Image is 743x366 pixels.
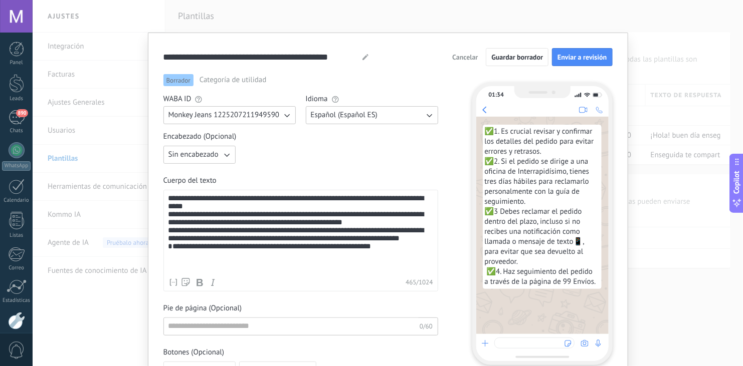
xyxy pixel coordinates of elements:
span: Encabezado (Opcional) [163,132,237,142]
div: Ajustes [2,332,31,339]
button: Monkey Jeans 1225207211949590 [163,106,296,124]
button: Guardar borrador [486,48,548,66]
span: Cancelar [452,54,478,61]
span: Botones (Opcional) [163,347,225,357]
span: ✅1. Es crucial revisar y confirmar los detalles del pedido para evitar errores y retrasos. ✅2. Si... [485,127,600,287]
button: Sin encabezado [163,146,236,164]
span: Guardar borrador [491,54,543,61]
button: Español (Español ES) [306,106,438,124]
button: Enviar a revisión [552,48,612,66]
div: Chats [2,128,31,134]
div: 01:34 [489,91,504,99]
span: Sin encabezado [168,150,219,160]
span: 890 [16,109,28,117]
span: 465 / 1024 [406,278,433,286]
div: WhatsApp [2,161,31,171]
span: Español (Español ES) [311,110,378,120]
div: Estadísticas [2,297,31,304]
span: Copilot [732,171,742,194]
span: Idioma [306,94,328,104]
div: Leads [2,96,31,102]
span: Pie de página (Opcional) [163,303,242,313]
span: Borrador [163,74,194,86]
span: Cuerpo del texto [163,176,217,186]
span: 0/60 [420,322,433,330]
span: WABA ID [163,94,192,104]
div: Correo [2,265,31,271]
div: Panel [2,60,31,66]
button: Cancelar [448,50,482,65]
span: Monkey Jeans 1225207211949590 [168,110,280,120]
div: Calendario [2,197,31,204]
span: Enviar a revisión [558,54,607,61]
span: Categoría de utilidad [200,75,267,85]
div: Listas [2,232,31,239]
